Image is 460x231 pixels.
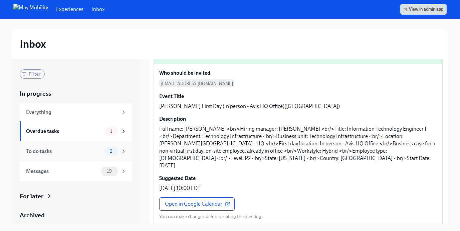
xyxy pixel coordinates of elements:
a: Inbox [91,6,104,13]
a: View in admin app [400,4,447,15]
a: In progress [20,89,132,98]
a: Open in Google Calendar [159,197,235,211]
span: 19 [103,169,116,174]
span: 2 [106,149,116,154]
a: Overdue tasks1 [20,121,132,141]
div: Messages [26,168,98,175]
h6: Suggested Date [159,175,196,182]
h6: Event Title [159,93,184,100]
h2: Inbox [20,37,46,51]
div: To do tasks [26,148,102,155]
a: Messages19 [20,161,132,181]
span: Open in Google Calendar [165,201,229,207]
a: For later [20,192,132,201]
div: Overdue tasks [26,128,102,135]
span: View in admin app [404,6,443,13]
div: Everything [26,109,118,116]
span: [EMAIL_ADDRESS][DOMAIN_NAME] [159,79,234,87]
a: Everything [20,103,132,121]
img: May Mobility [13,4,48,15]
h6: Description [159,115,186,123]
p: [PERSON_NAME] First Day (In person - Avis HQ Office)([GEOGRAPHIC_DATA]) [159,103,340,110]
div: For later [20,192,43,201]
p: You can make changes before creating the meeting. [159,213,263,220]
a: To do tasks2 [20,141,132,161]
p: [DATE] 10:00 EDT [159,185,201,192]
h6: Who should be invited [159,69,210,77]
a: Experiences [56,6,83,13]
p: Full name: [PERSON_NAME] <br/>Hiring manager: [PERSON_NAME] <br/>Title: Information Technology En... [159,125,437,169]
span: 1 [106,129,116,134]
a: Archived [20,211,132,220]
